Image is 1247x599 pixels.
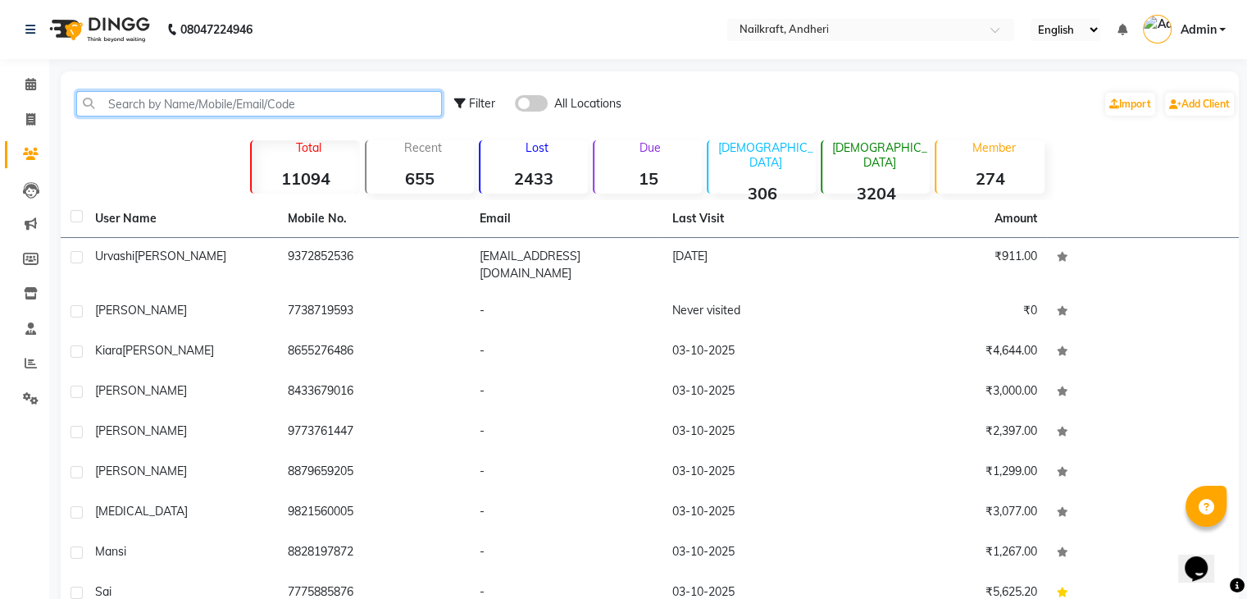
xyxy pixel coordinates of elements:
[662,238,855,292] td: [DATE]
[258,140,359,155] p: Total
[1143,15,1172,43] img: Admin
[985,200,1047,237] th: Amount
[278,200,471,238] th: Mobile No.
[854,453,1047,493] td: ₹1,299.00
[1105,93,1155,116] a: Import
[854,493,1047,533] td: ₹3,077.00
[943,140,1044,155] p: Member
[487,140,588,155] p: Lost
[598,140,702,155] p: Due
[854,373,1047,413] td: ₹3,000.00
[278,332,471,373] td: 8655276486
[480,168,588,189] strong: 2433
[470,200,662,238] th: Email
[1165,93,1234,116] a: Add Client
[470,373,662,413] td: -
[554,95,621,112] span: All Locations
[278,453,471,493] td: 8879659205
[936,168,1044,189] strong: 274
[278,373,471,413] td: 8433679016
[95,464,187,478] span: [PERSON_NAME]
[469,96,495,111] span: Filter
[95,504,188,519] span: [MEDICAL_DATA]
[278,238,471,292] td: 9372852536
[470,493,662,533] td: -
[470,533,662,574] td: -
[470,453,662,493] td: -
[366,168,474,189] strong: 655
[662,332,855,373] td: 03-10-2025
[95,544,126,559] span: Mansi
[42,7,154,53] img: logo
[854,332,1047,373] td: ₹4,644.00
[278,493,471,533] td: 9821560005
[470,238,662,292] td: [EMAIL_ADDRESS][DOMAIN_NAME]
[854,413,1047,453] td: ₹2,397.00
[1180,21,1216,39] span: Admin
[95,423,187,438] span: [PERSON_NAME]
[85,200,278,238] th: User Name
[662,292,855,332] td: Never visited
[95,383,187,398] span: [PERSON_NAME]
[278,533,471,574] td: 8828197872
[95,249,134,263] span: Urvashi
[715,140,816,170] p: [DEMOGRAPHIC_DATA]
[662,200,855,238] th: Last Visit
[662,533,855,574] td: 03-10-2025
[662,453,855,493] td: 03-10-2025
[95,303,187,318] span: [PERSON_NAME]
[854,533,1047,574] td: ₹1,267.00
[134,249,226,263] span: [PERSON_NAME]
[470,332,662,373] td: -
[76,91,442,117] input: Search by Name/Mobile/Email/Code
[180,7,253,53] b: 08047224946
[278,292,471,332] td: 7738719593
[662,373,855,413] td: 03-10-2025
[594,168,702,189] strong: 15
[278,413,471,453] td: 9773761447
[95,343,122,358] span: Kiara
[470,413,662,453] td: -
[122,343,214,358] span: [PERSON_NAME]
[822,183,930,203] strong: 3204
[829,140,930,170] p: [DEMOGRAPHIC_DATA]
[854,238,1047,292] td: ₹911.00
[662,493,855,533] td: 03-10-2025
[1178,533,1231,583] iframe: chat widget
[252,168,359,189] strong: 11094
[95,584,112,599] span: Sai
[854,292,1047,332] td: ₹0
[470,292,662,332] td: -
[373,140,474,155] p: Recent
[662,413,855,453] td: 03-10-2025
[708,183,816,203] strong: 306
